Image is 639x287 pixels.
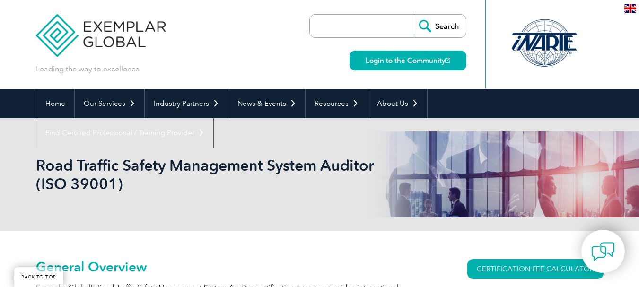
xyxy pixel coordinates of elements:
h1: Road Traffic Safety Management System Auditor (ISO 39001) [36,156,399,193]
a: News & Events [228,89,305,118]
a: Find Certified Professional / Training Provider [36,118,213,148]
input: Search [414,15,466,37]
p: Leading the way to excellence [36,64,140,74]
a: Login to the Community [350,51,466,70]
a: CERTIFICATION FEE CALCULATOR [467,259,604,279]
img: open_square.png [445,58,450,63]
a: Home [36,89,74,118]
img: contact-chat.png [591,240,615,263]
a: Industry Partners [145,89,228,118]
img: en [624,4,636,13]
h2: General Overview [36,259,433,274]
a: Resources [306,89,368,118]
a: About Us [368,89,427,118]
a: Our Services [75,89,144,118]
a: BACK TO TOP [14,267,63,287]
